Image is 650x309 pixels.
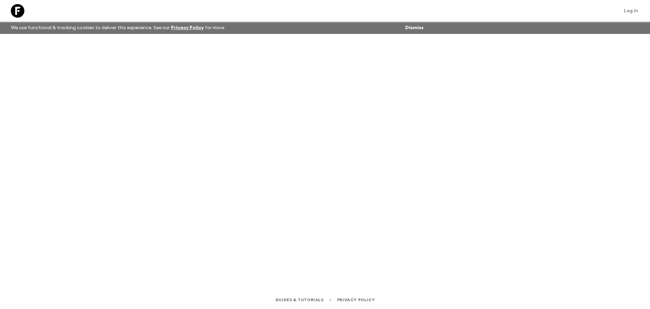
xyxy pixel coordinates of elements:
a: Privacy Policy [171,25,204,30]
button: Dismiss [404,23,425,33]
a: Privacy Policy [337,296,375,304]
p: We use functional & tracking cookies to deliver this experience. See our for more. [8,22,228,34]
a: Guides & Tutorials [275,296,324,304]
a: Log in [620,6,642,16]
